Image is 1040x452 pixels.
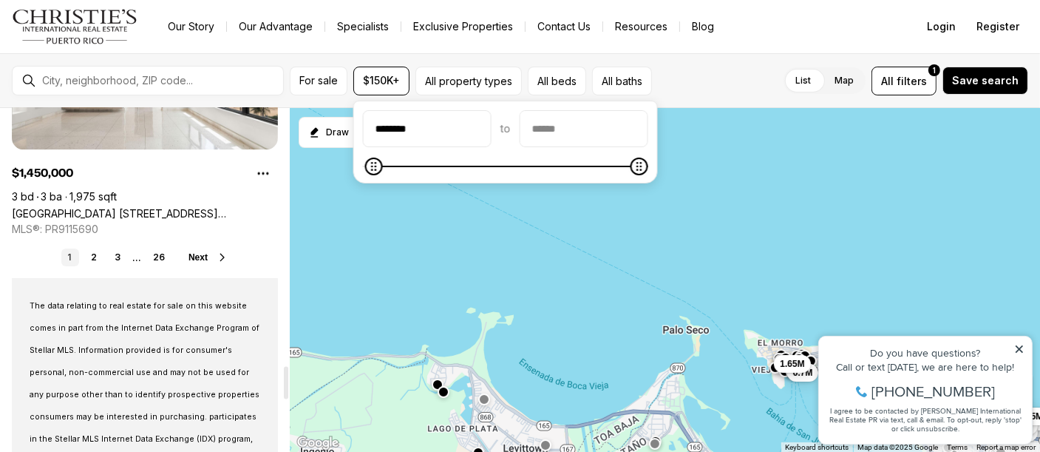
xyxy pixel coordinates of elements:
a: Our Advantage [227,16,324,37]
span: [PHONE_NUMBER] [61,70,184,84]
span: Login [927,21,956,33]
div: Call or text [DATE], we are here to help! [16,47,214,58]
div: Do you have questions? [16,33,214,44]
img: logo [12,9,138,44]
li: ... [132,252,141,263]
span: I agree to be contacted by [PERSON_NAME] International Real Estate PR via text, call & email. To ... [18,91,211,119]
button: All property types [415,67,522,95]
a: Blog [680,16,726,37]
span: Save search [952,75,1019,87]
span: 1 [933,64,936,76]
span: to [500,123,511,135]
a: Exclusive Properties [401,16,525,37]
a: 3 [109,249,126,266]
button: Allfilters1 [871,67,937,95]
a: Specialists [325,16,401,37]
button: All beds [528,67,586,95]
button: All baths [592,67,652,95]
nav: Pagination [61,249,171,266]
button: Register [968,12,1028,41]
span: Minimum [364,158,382,175]
a: 26 [147,249,171,266]
label: List [784,67,823,94]
span: Next [188,252,208,263]
a: Resources [603,16,679,37]
span: Maximum [631,158,648,175]
button: 1.65M [774,355,810,373]
span: All [881,73,894,89]
a: 1 [61,249,79,266]
span: 1.65M [780,358,804,370]
span: filters [897,73,927,89]
label: Map [823,67,866,94]
span: Register [976,21,1019,33]
button: 6.7M [786,364,818,382]
button: Next [188,252,228,263]
a: Park Terrace 1501 ASHFORD AVE #4A, SAN JUAN PR, 00911 [12,207,278,220]
button: For sale [290,67,347,95]
a: 2 [85,249,103,266]
input: priceMax [520,111,648,146]
a: Our Story [156,16,226,37]
button: Contact Us [526,16,602,37]
button: Start drawing [299,117,358,148]
input: priceMin [364,111,491,146]
span: $150K+ [363,75,400,87]
span: For sale [299,75,338,87]
button: Property options [248,158,278,188]
button: Save search [942,67,1028,95]
button: $150K+ [353,67,409,95]
button: Login [918,12,965,41]
span: 6.7M [792,367,812,379]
